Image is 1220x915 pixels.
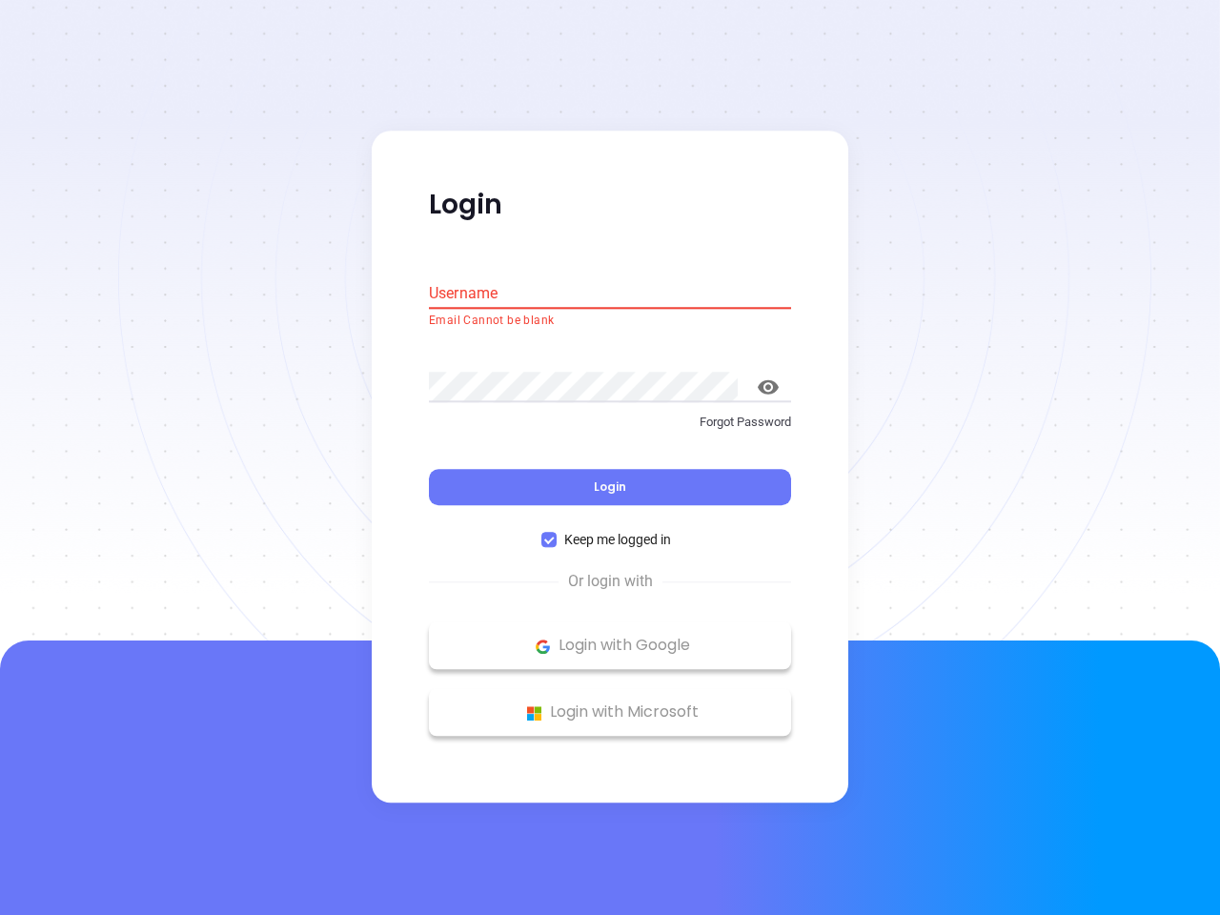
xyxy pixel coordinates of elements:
p: Login with Google [438,632,782,661]
img: Google Logo [531,635,555,659]
p: Login with Microsoft [438,699,782,727]
a: Forgot Password [429,413,791,447]
p: Forgot Password [429,413,791,432]
span: Keep me logged in [557,530,679,551]
img: Microsoft Logo [522,701,546,725]
button: toggle password visibility [745,364,791,410]
span: Or login with [559,571,662,594]
p: Email Cannot be blank [429,312,791,331]
span: Login [594,479,626,496]
p: Login [429,188,791,222]
button: Google Logo Login with Google [429,622,791,670]
button: Microsoft Logo Login with Microsoft [429,689,791,737]
button: Login [429,470,791,506]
